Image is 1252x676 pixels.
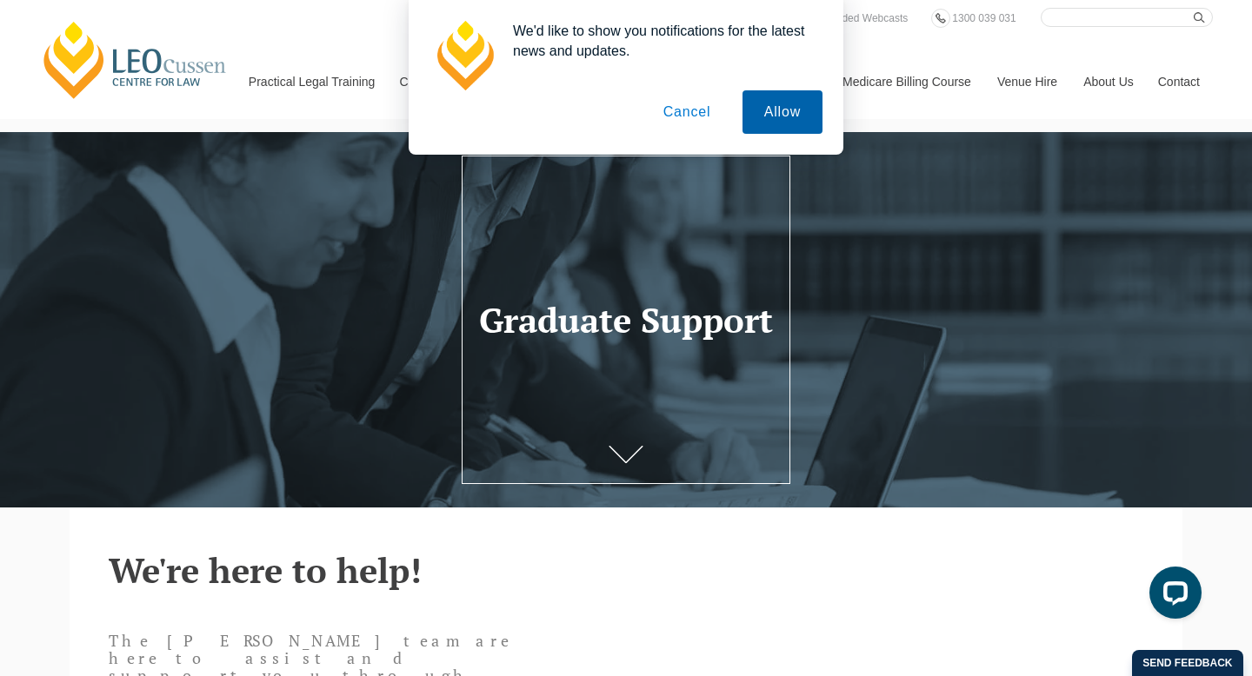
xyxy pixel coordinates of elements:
[476,301,776,339] h1: Graduate Support
[109,551,1143,589] h2: We're here to help!
[499,21,822,61] div: We'd like to show you notifications for the latest news and updates.
[430,21,499,90] img: notification icon
[642,90,733,134] button: Cancel
[743,90,822,134] button: Allow
[1135,560,1209,633] iframe: LiveChat chat widget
